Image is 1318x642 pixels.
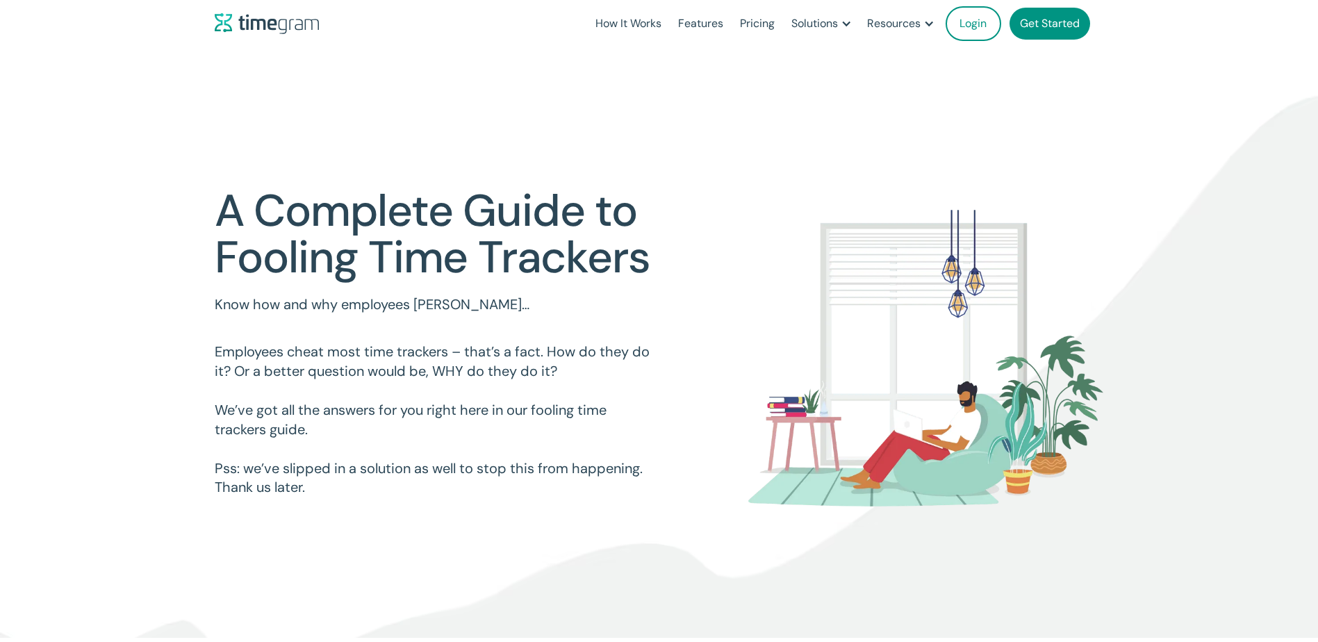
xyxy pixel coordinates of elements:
[215,343,659,497] p: Employees cheat most time trackers – that’s a fact. How do they do it? Or a better question would...
[867,14,921,33] div: Resources
[946,6,1001,41] a: Login
[215,188,659,282] h1: A Complete Guide to Fooling Time Trackers
[215,295,659,315] p: Know how and why employees [PERSON_NAME]…
[1010,8,1090,40] a: Get Started
[791,14,838,33] div: Solutions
